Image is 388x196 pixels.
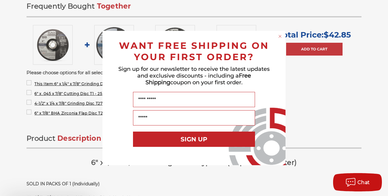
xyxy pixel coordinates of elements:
button: SIGN UP [133,132,255,147]
span: Free Shipping [145,72,251,86]
button: Close dialog [277,33,283,39]
button: Chat [333,173,382,191]
span: Sign up for our newsletter to receive the latest updates and exclusive discounts - including a co... [118,66,270,86]
span: Chat [357,180,370,185]
span: WANT FREE SHIPPING ON YOUR FIRST ORDER? [119,40,269,63]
